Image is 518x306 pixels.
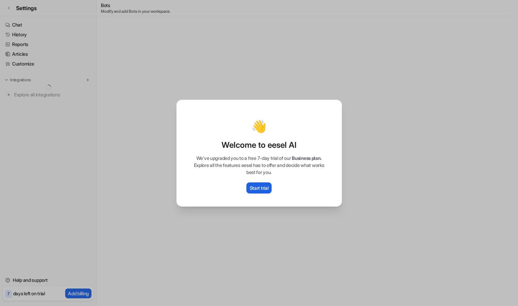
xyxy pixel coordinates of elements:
p: Welcome to eesel AI [184,140,334,150]
p: Start trial [250,184,269,191]
p: We’ve upgraded you to a free 7-day trial of our [184,155,334,162]
button: Start trial [246,182,272,193]
p: 👋 [251,120,267,133]
span: Business plan. [292,155,322,161]
p: Explore all the features eesel has to offer and decide what works best for you. [184,162,334,176]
